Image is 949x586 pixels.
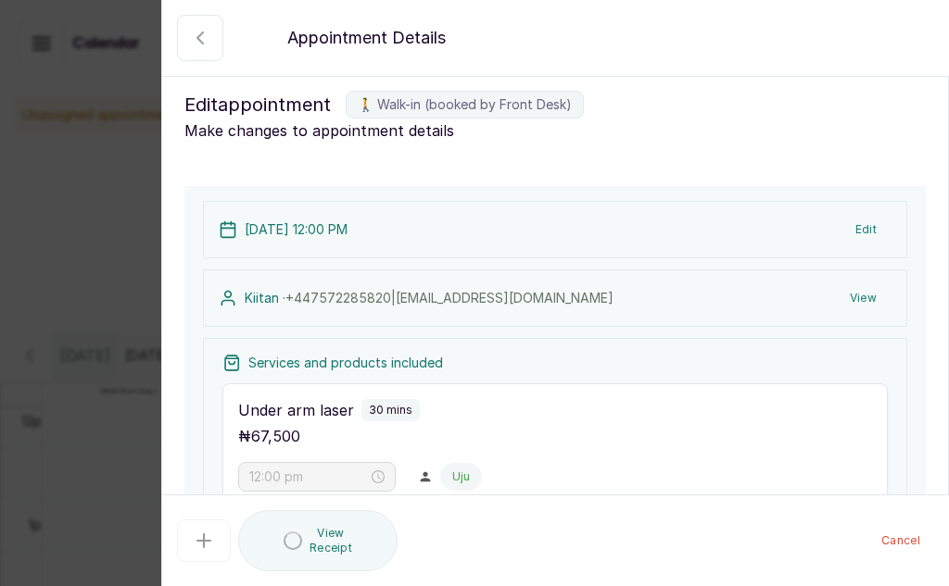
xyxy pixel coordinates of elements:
p: Appointment Details [287,25,446,51]
button: View Receipt [238,510,398,571]
input: Select time [249,467,368,487]
p: 30 mins [369,403,412,418]
p: Services and products included [248,354,443,372]
span: Edit appointment [184,90,331,119]
p: Under arm laser [238,399,354,421]
span: +44 7572285820 | [EMAIL_ADDRESS][DOMAIN_NAME] [285,290,614,305]
button: View [835,281,892,315]
p: ₦ [238,425,300,447]
span: 67,500 [251,427,300,445]
label: 🚶 Walk-in (booked by Front Desk) [346,91,584,118]
p: Uju [452,469,470,484]
p: Kiitan · [245,289,614,307]
p: [DATE] 12:00 PM [245,220,348,239]
button: Edit [841,213,892,246]
button: Cancel [867,524,935,557]
p: Make changes to appointment details [184,119,926,142]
